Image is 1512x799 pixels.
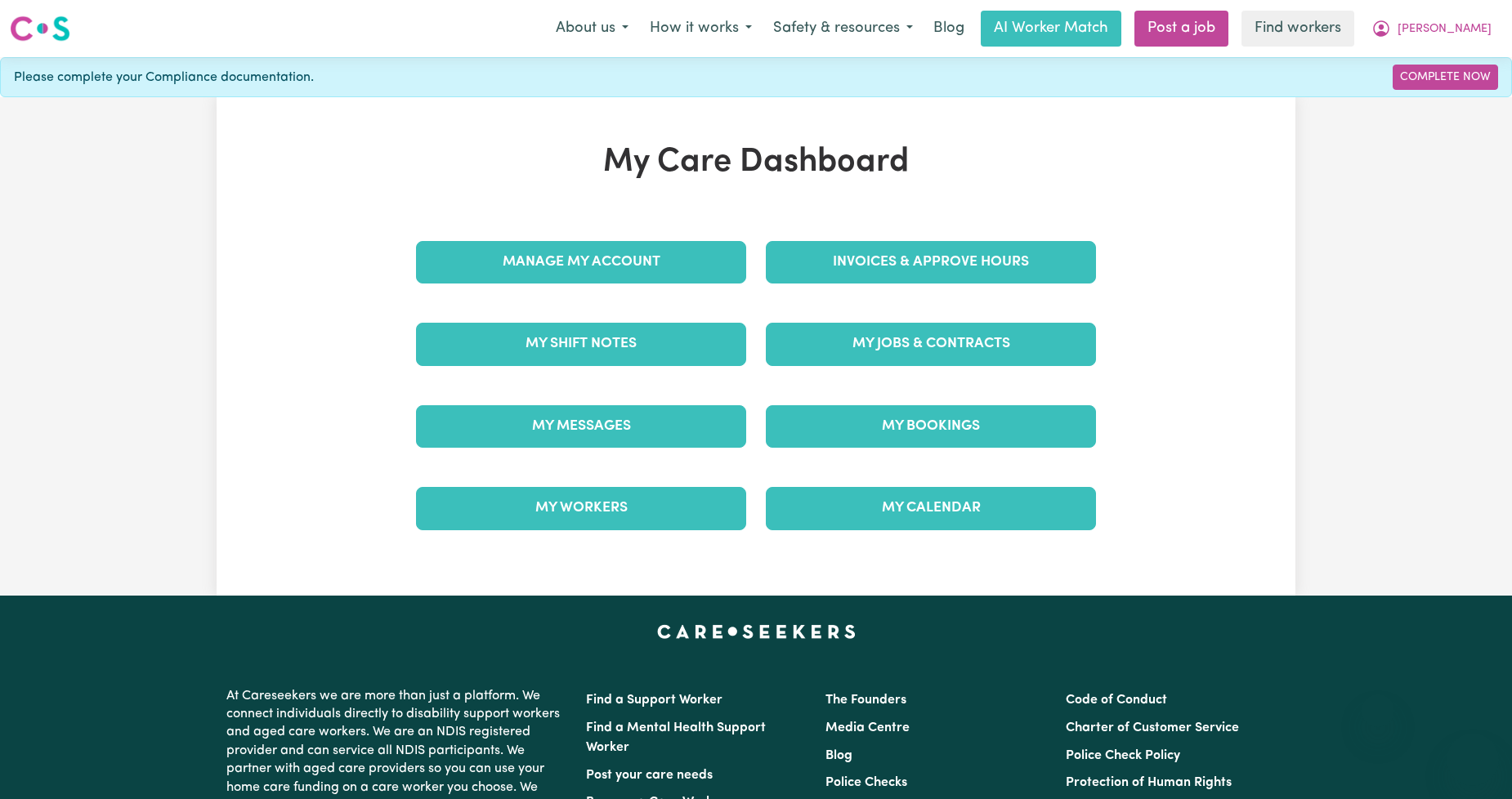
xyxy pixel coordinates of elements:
[1066,749,1180,762] a: Police Check Policy
[14,68,314,87] span: Please complete your Compliance documentation.
[825,721,910,734] a: Media Centre
[10,10,70,47] a: Careseekers logo
[416,405,746,448] a: My Messages
[416,323,746,365] a: My Shift Notes
[639,11,763,46] button: How it works
[1066,694,1167,707] a: Code of Conduct
[825,694,906,707] a: The Founders
[1066,721,1239,734] a: Charter of Customer Service
[766,405,1096,448] a: My Bookings
[416,487,746,529] a: My Workers
[825,776,907,789] a: Police Checks
[766,487,1096,529] a: My Calendar
[763,11,924,46] button: Safety & resources
[1362,694,1394,727] iframe: Close message
[545,11,639,46] button: About us
[1134,11,1228,47] a: Post a job
[825,749,852,762] a: Blog
[586,694,722,707] a: Find a Support Worker
[981,11,1121,47] a: AI Worker Match
[657,625,856,638] a: Careseekers home page
[1393,65,1498,90] a: Complete Now
[766,241,1096,283] a: Invoices & Approve Hours
[406,143,1106,182] h1: My Care Dashboard
[10,14,70,43] img: Careseekers logo
[416,241,746,283] a: Manage My Account
[924,11,974,47] a: Blog
[766,323,1096,365] a: My Jobs & Contracts
[586,769,713,782] a: Post your care needs
[1447,734,1499,786] iframe: Button to launch messaging window
[1066,776,1232,789] a: Protection of Human Rights
[586,721,766,754] a: Find a Mental Health Support Worker
[1241,11,1354,47] a: Find workers
[1398,20,1492,38] span: [PERSON_NAME]
[1361,11,1502,46] button: My Account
